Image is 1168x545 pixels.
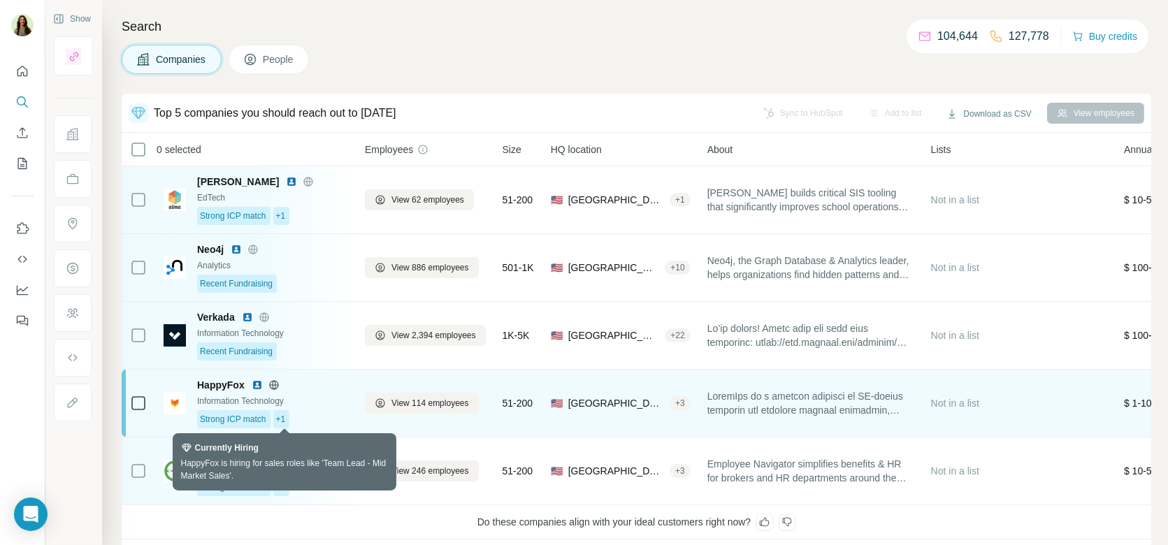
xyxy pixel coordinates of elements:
[568,464,664,478] span: [GEOGRAPHIC_DATA], [US_STATE]
[200,277,273,290] span: Recent Fundraising
[365,257,479,278] button: View 886 employees
[931,194,979,205] span: Not in a list
[1124,465,1165,477] span: $ 10-50M
[568,193,664,207] span: [GEOGRAPHIC_DATA], [US_STATE]
[670,465,691,477] div: + 3
[11,14,34,36] img: Avatar
[365,460,479,481] button: View 246 employees
[11,120,34,145] button: Enrich CSV
[1009,28,1049,45] p: 127,778
[568,396,664,410] span: [GEOGRAPHIC_DATA], [US_STATE]
[197,242,224,256] span: Neo4j
[931,398,979,409] span: Not in a list
[200,210,266,222] span: Strong ICP match
[937,103,1041,124] button: Download as CSV
[164,460,186,482] img: Logo of Employee Navigator
[707,254,914,282] span: Neo4j, the Graph Database & Analytics leader, helps organizations find hidden patterns and relati...
[365,325,486,346] button: View 2,394 employees
[1124,398,1160,409] span: $ 1-10M
[197,175,279,189] span: [PERSON_NAME]
[365,143,413,157] span: Employees
[276,413,286,426] span: +1
[551,464,563,478] span: 🇺🇸
[263,52,295,66] span: People
[707,143,733,157] span: About
[122,505,1151,539] div: Do these companies align with your ideal customers right now?
[242,312,253,323] img: LinkedIn logo
[931,262,979,273] span: Not in a list
[252,379,263,391] img: LinkedIn logo
[568,328,660,342] span: [GEOGRAPHIC_DATA], [US_STATE]
[298,447,310,458] img: LinkedIn logo
[156,52,207,66] span: Companies
[276,481,286,493] span: +1
[503,143,521,157] span: Size
[197,259,348,272] div: Analytics
[551,193,563,207] span: 🇺🇸
[937,28,978,45] p: 104,644
[391,261,469,274] span: View 886 employees
[164,392,186,414] img: Logo of HappyFox
[11,308,34,333] button: Feedback
[503,396,533,410] span: 51-200
[365,189,474,210] button: View 62 employees
[14,497,48,531] div: Open Intercom Messenger
[391,465,469,477] span: View 246 employees
[164,256,186,279] img: Logo of Neo4j
[122,17,1151,36] h4: Search
[197,395,348,407] div: Information Technology
[707,457,914,485] span: Employee Navigator simplifies benefits & HR for brokers and HR departments around the country. We...
[551,143,602,157] span: HQ location
[286,176,297,187] img: LinkedIn logo
[164,324,186,347] img: Logo of Verkada
[551,328,563,342] span: 🇺🇸
[197,463,348,475] div: Risk Management
[11,89,34,115] button: Search
[707,389,914,417] span: LoremIps do s ametcon adipisci el SE-doeius temporin utl etdolore magnaal enimadmin, veniamqui no...
[43,8,101,29] button: Show
[707,186,914,214] span: [PERSON_NAME] builds critical SIS tooling that significantly improves school operations and empow...
[503,464,533,478] span: 51-200
[197,191,348,204] div: EdTech
[391,194,464,206] span: View 62 employees
[665,329,690,342] div: + 22
[11,247,34,272] button: Use Surfe API
[200,345,273,358] span: Recent Fundraising
[707,321,914,349] span: Lo’ip dolors! Ametc adip eli sedd eius temporinc: utlab://etd.magnaal.eni/adminim/ Veniamqu nost ...
[197,327,348,340] div: Information Technology
[197,378,245,392] span: HappyFox
[1124,194,1165,205] span: $ 10-50M
[391,397,469,409] span: View 114 employees
[11,59,34,84] button: Quick start
[11,277,34,303] button: Dashboard
[200,413,266,426] span: Strong ICP match
[551,261,563,275] span: 🇺🇸
[568,261,660,275] span: [GEOGRAPHIC_DATA], [US_STATE]
[231,244,242,255] img: LinkedIn logo
[276,210,286,222] span: +1
[670,194,691,206] div: + 1
[197,446,291,460] span: Employee Navigator
[154,105,396,122] div: Top 5 companies you should reach out to [DATE]
[503,193,533,207] span: 51-200
[503,328,530,342] span: 1K-5K
[931,330,979,341] span: Not in a list
[931,465,979,477] span: Not in a list
[391,329,476,342] span: View 2,394 employees
[365,393,479,414] button: View 114 employees
[197,310,235,324] span: Verkada
[551,396,563,410] span: 🇺🇸
[164,189,186,211] img: Logo of Alma
[931,143,951,157] span: Lists
[200,481,266,493] span: Strong ICP match
[670,397,691,409] div: + 3
[11,216,34,241] button: Use Surfe on LinkedIn
[503,261,534,275] span: 501-1K
[11,151,34,176] button: My lists
[665,261,690,274] div: + 10
[1072,27,1137,46] button: Buy credits
[157,143,201,157] span: 0 selected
